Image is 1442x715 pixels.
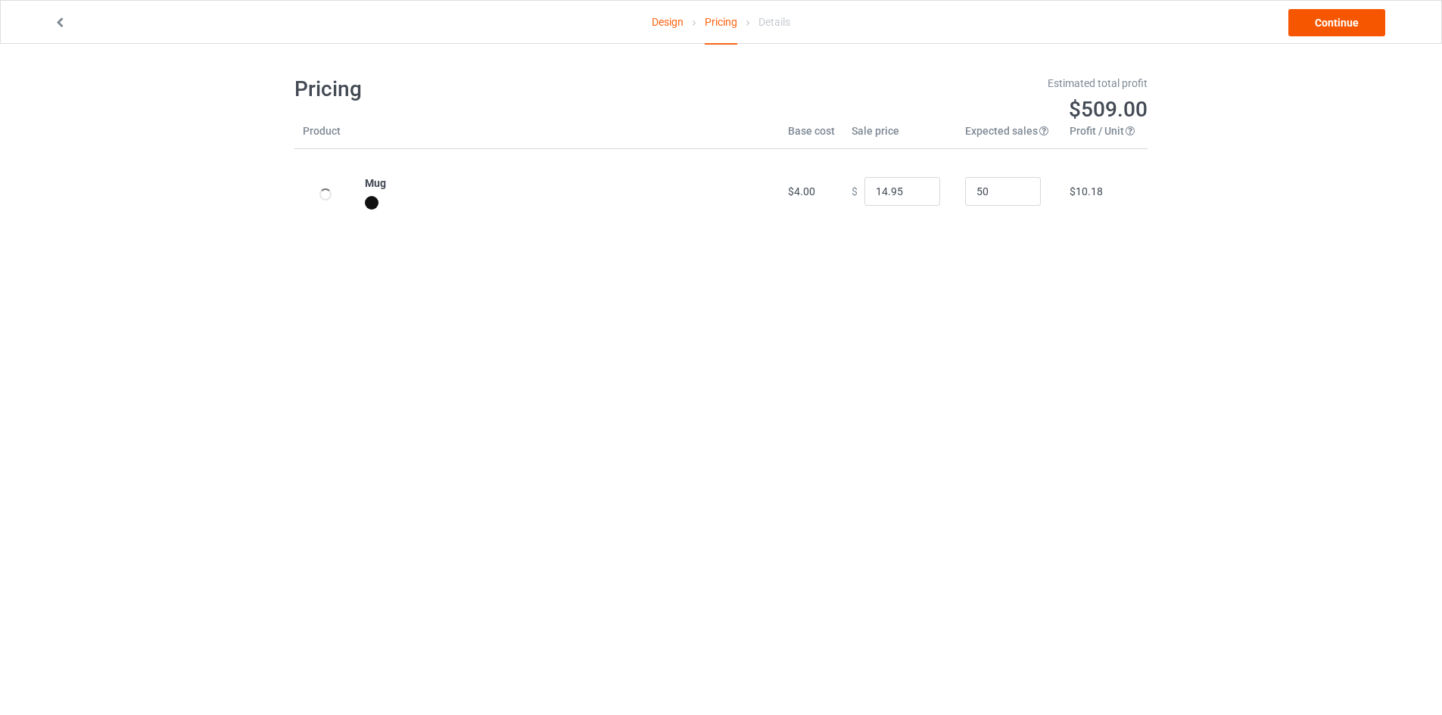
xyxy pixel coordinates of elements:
a: Continue [1288,9,1385,36]
a: Design [652,1,684,43]
h1: Pricing [294,76,711,103]
span: $509.00 [1069,97,1148,122]
div: Details [758,1,790,43]
th: Sale price [843,123,957,149]
span: $ [852,185,858,197]
th: Expected sales [957,123,1061,149]
div: Pricing [705,1,737,45]
span: $10.18 [1070,185,1103,197]
div: Estimated total profit [732,76,1148,91]
b: Mug [365,177,386,189]
th: Profit / Unit [1061,123,1148,149]
th: Base cost [780,123,843,149]
span: $4.00 [788,185,815,197]
th: Product [294,123,357,149]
